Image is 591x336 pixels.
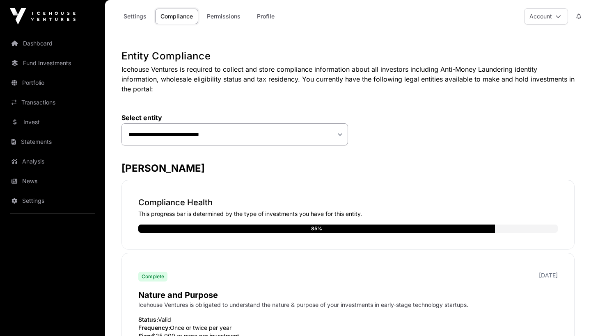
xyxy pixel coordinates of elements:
h3: [PERSON_NAME] [121,162,575,175]
iframe: Chat Widget [550,297,591,336]
a: Fund Investments [7,54,98,72]
a: Settings [7,192,98,210]
label: Select entity [121,114,348,122]
p: This progress bar is determined by the type of investments you have for this entity. [138,210,558,218]
p: Nature and Purpose [138,289,558,301]
a: Invest [7,113,98,131]
span: Complete [142,273,164,280]
a: News [7,172,98,190]
p: Once or twice per year [138,324,558,332]
p: [DATE] [539,271,558,279]
p: Icehouse Ventures is required to collect and store compliance information about all investors inc... [121,64,575,94]
a: Compliance [155,9,198,24]
button: Account [524,8,568,25]
a: Analysis [7,152,98,170]
a: Settings [118,9,152,24]
h1: Entity Compliance [121,50,575,63]
a: Portfolio [7,74,98,92]
a: Statements [7,133,98,151]
p: Compliance Health [138,197,558,208]
p: Icehouse Ventures is obligated to understand the nature & purpose of your investments in early-st... [138,301,558,309]
p: Valid [138,316,558,324]
a: Profile [249,9,282,24]
a: Dashboard [7,34,98,52]
a: Permissions [202,9,246,24]
a: Transactions [7,93,98,111]
img: Icehouse Ventures Logo [10,8,76,25]
span: Frequency: [138,324,170,331]
div: 85% [311,225,322,233]
span: Status: [138,316,158,323]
